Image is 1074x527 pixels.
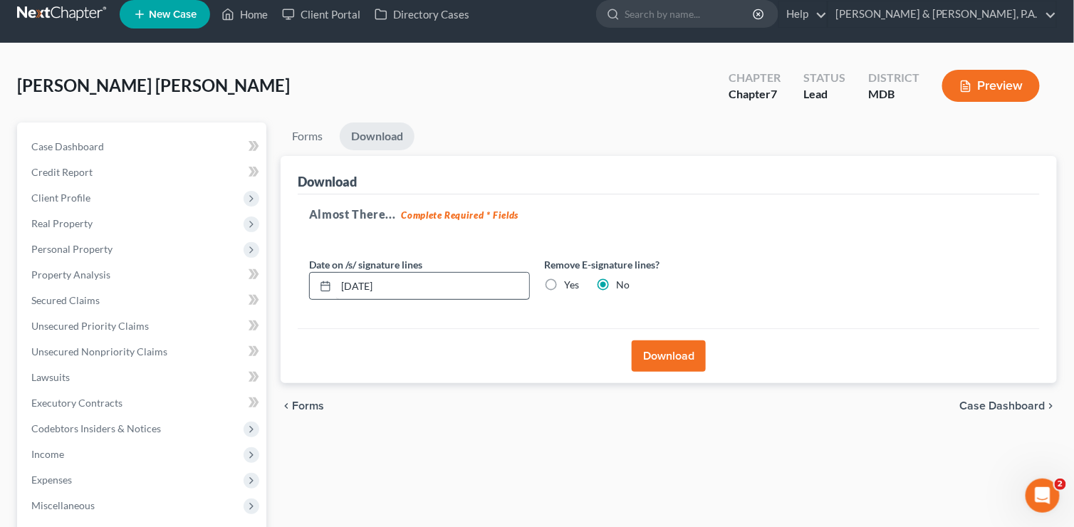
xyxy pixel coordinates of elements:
button: Preview [942,70,1040,102]
div: Download [298,173,357,190]
span: Personal Property [31,243,113,255]
span: New Case [149,9,197,20]
span: Forms [292,400,324,412]
span: Unsecured Nonpriority Claims [31,345,167,358]
div: Lead [803,86,845,103]
a: Directory Cases [367,1,476,27]
span: Case Dashboard [31,140,104,152]
a: Case Dashboard [20,134,266,160]
span: Credit Report [31,166,93,178]
div: MDB [868,86,919,103]
h5: Almost There... [309,206,1028,223]
span: Unsecured Priority Claims [31,320,149,332]
label: Remove E-signature lines? [544,257,765,272]
a: Property Analysis [20,262,266,288]
a: Lawsuits [20,365,266,390]
a: Executory Contracts [20,390,266,416]
a: Client Portal [275,1,367,27]
a: Home [214,1,275,27]
a: Help [779,1,827,27]
input: MM/DD/YYYY [336,273,529,300]
div: District [868,70,919,86]
i: chevron_right [1046,400,1057,412]
span: Codebtors Insiders & Notices [31,422,161,434]
a: Case Dashboard chevron_right [960,400,1057,412]
a: Forms [281,122,334,150]
button: Download [632,340,706,372]
strong: Complete Required * Fields [402,209,519,221]
iframe: Intercom live chat [1026,479,1060,513]
span: Property Analysis [31,268,110,281]
i: chevron_left [281,400,292,412]
span: Real Property [31,217,93,229]
span: Executory Contracts [31,397,122,409]
a: Secured Claims [20,288,266,313]
span: Lawsuits [31,371,70,383]
span: [PERSON_NAME] [PERSON_NAME] [17,75,290,95]
div: Chapter [729,86,781,103]
button: chevron_left Forms [281,400,343,412]
div: Status [803,70,845,86]
span: Case Dashboard [960,400,1046,412]
span: Income [31,448,64,460]
span: Secured Claims [31,294,100,306]
label: Yes [564,278,579,292]
a: Unsecured Nonpriority Claims [20,339,266,365]
div: Chapter [729,70,781,86]
label: Date on /s/ signature lines [309,257,422,272]
a: Download [340,122,415,150]
label: No [616,278,630,292]
span: Client Profile [31,192,90,204]
span: Expenses [31,474,72,486]
span: Miscellaneous [31,499,95,511]
a: Credit Report [20,160,266,185]
span: 7 [771,87,777,100]
a: Unsecured Priority Claims [20,313,266,339]
span: 2 [1055,479,1066,490]
a: [PERSON_NAME] & [PERSON_NAME], P.A. [828,1,1056,27]
input: Search by name... [625,1,755,27]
